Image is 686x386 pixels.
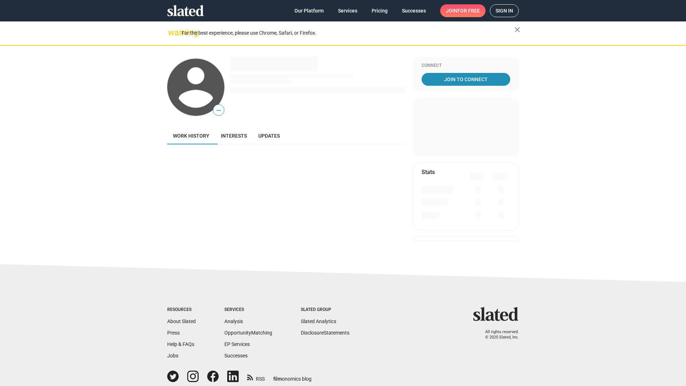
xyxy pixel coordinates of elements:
div: Slated Group [301,307,349,313]
span: Services [338,4,357,17]
mat-icon: close [513,25,522,34]
a: Services [332,4,363,17]
span: Join To Connect [423,73,509,86]
a: About Slated [167,318,196,324]
a: Slated Analytics [301,318,336,324]
a: DisclosureStatements [301,330,349,336]
a: filmonomics blog [273,370,312,382]
span: for free [457,4,480,17]
div: Connect [422,63,510,69]
span: Successes [402,4,426,17]
a: Join To Connect [422,73,510,86]
span: Join [446,4,480,17]
div: Resources [167,307,196,313]
mat-icon: warning [168,28,177,37]
a: Pricing [366,4,393,17]
a: Joinfor free [440,4,486,17]
a: Help & FAQs [167,341,194,347]
span: Work history [173,133,209,139]
a: Jobs [167,353,178,358]
a: Successes [396,4,432,17]
a: Interests [215,127,253,144]
a: OpportunityMatching [224,330,272,336]
span: Interests [221,133,247,139]
span: — [213,106,224,115]
a: Analysis [224,318,243,324]
span: film [273,376,282,382]
span: Updates [258,133,280,139]
a: Our Platform [289,4,329,17]
span: Sign in [496,5,513,17]
a: EP Services [224,341,250,347]
span: Pricing [372,4,388,17]
mat-card-title: Stats [422,168,435,176]
a: RSS [247,371,265,382]
p: All rights reserved. © 2025 Slated, Inc. [478,330,519,340]
a: Sign in [490,4,519,17]
a: Updates [253,127,285,144]
a: Press [167,330,180,336]
span: Our Platform [294,4,324,17]
a: Work history [167,127,215,144]
div: For the best experience, please use Chrome, Safari, or Firefox. [182,28,514,38]
a: Successes [224,353,248,358]
div: Services [224,307,272,313]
